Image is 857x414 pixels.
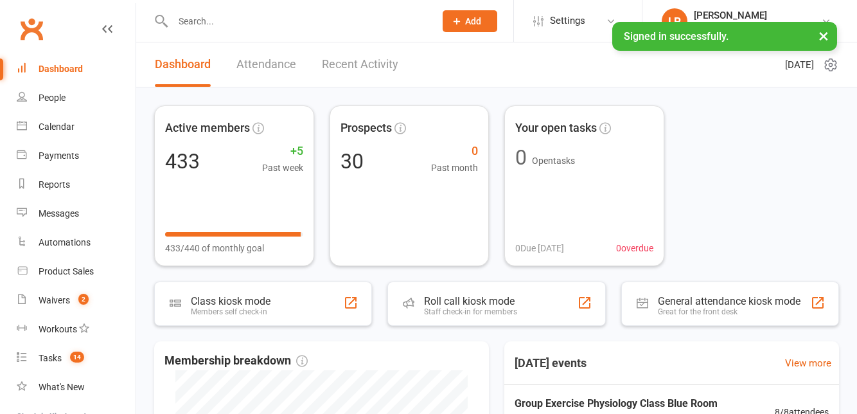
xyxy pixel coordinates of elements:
span: Past month [431,161,478,175]
span: 14 [70,352,84,363]
div: Members self check-in [191,307,270,316]
span: 0 Due [DATE] [515,241,564,255]
div: Calendar [39,122,75,132]
a: Calendar [17,113,136,141]
span: Membership breakdown [164,352,308,370]
a: Dashboard [155,42,211,87]
a: View more [785,355,831,371]
span: 0 [431,142,478,161]
div: People [39,93,66,103]
div: Reports [39,179,70,190]
span: +5 [262,142,303,161]
a: Tasks 14 [17,344,136,373]
a: Payments [17,141,136,170]
div: General attendance kiosk mode [658,295,800,307]
div: Automations [39,237,91,248]
div: Class kiosk mode [191,295,270,307]
a: Recent Activity [322,42,398,87]
span: Group Exercise Physiology Class Blue Room [515,395,718,412]
a: People [17,84,136,113]
span: Settings [550,6,585,35]
button: × [812,22,835,50]
a: Workouts [17,315,136,344]
span: Add [465,16,481,26]
div: Product Sales [39,266,94,276]
a: Reports [17,170,136,199]
span: Prospects [340,119,392,138]
span: 433/440 of monthly goal [165,241,264,255]
button: Add [443,10,497,32]
a: Waivers 2 [17,286,136,315]
div: Waivers [39,295,70,305]
div: Staying Active [PERSON_NAME] [694,21,821,33]
div: LP [662,8,687,34]
a: Automations [17,228,136,257]
span: Open tasks [532,156,575,166]
div: [PERSON_NAME] [694,10,821,21]
a: Messages [17,199,136,228]
a: Dashboard [17,55,136,84]
div: Great for the front desk [658,307,800,316]
span: Signed in successfully. [624,30,729,42]
div: Payments [39,150,79,161]
span: Your open tasks [515,119,597,138]
div: Dashboard [39,64,83,74]
span: Active members [165,119,250,138]
div: Messages [39,208,79,219]
span: [DATE] [785,57,814,73]
span: 2 [78,294,89,305]
div: 433 [165,151,200,172]
h3: [DATE] events [504,352,597,375]
div: Workouts [39,324,77,334]
a: Clubworx [15,13,48,45]
a: What's New [17,373,136,402]
a: Attendance [236,42,296,87]
div: Staff check-in for members [424,307,517,316]
div: What's New [39,382,85,392]
div: Tasks [39,353,62,363]
span: Past week [262,161,303,175]
a: Product Sales [17,257,136,286]
div: 0 [515,147,527,168]
span: 0 overdue [616,241,653,255]
input: Search... [169,12,426,30]
div: 30 [340,151,364,172]
div: Roll call kiosk mode [424,295,517,307]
